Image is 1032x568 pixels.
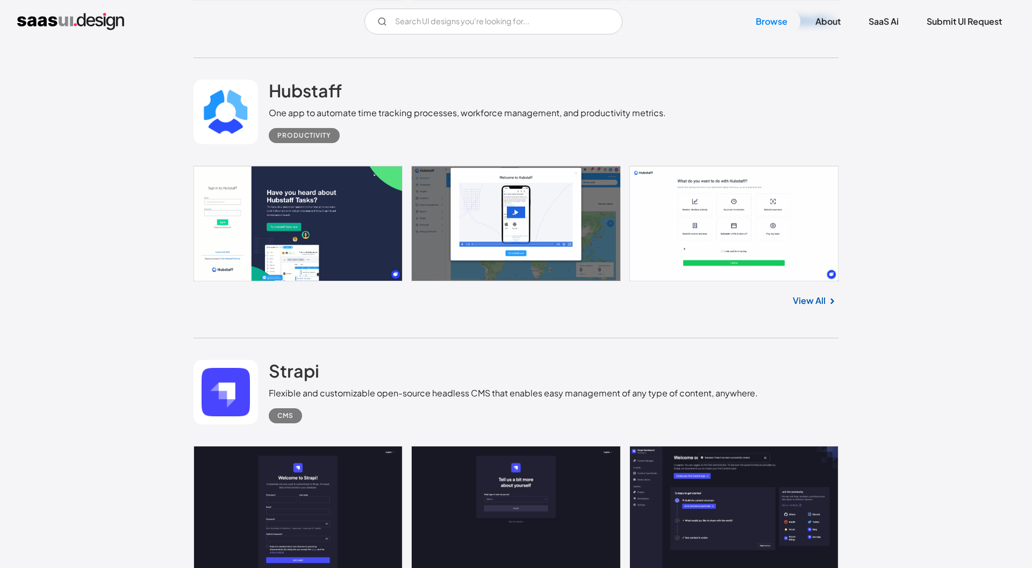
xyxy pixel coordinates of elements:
[269,80,342,106] a: Hubstaff
[269,360,319,381] h2: Strapi
[364,9,622,34] form: Email Form
[269,106,666,119] div: One app to automate time tracking processes, workforce management, and productivity metrics.
[269,387,758,400] div: Flexible and customizable open-source headless CMS that enables easy management of any type of co...
[364,9,622,34] input: Search UI designs you're looking for...
[802,10,854,33] a: About
[793,294,826,307] a: View All
[914,10,1015,33] a: Submit UI Request
[269,360,319,387] a: Strapi
[743,10,800,33] a: Browse
[277,129,331,142] div: Productivity
[856,10,912,33] a: SaaS Ai
[269,80,342,101] h2: Hubstaff
[17,13,124,30] a: home
[277,409,293,422] div: CMS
